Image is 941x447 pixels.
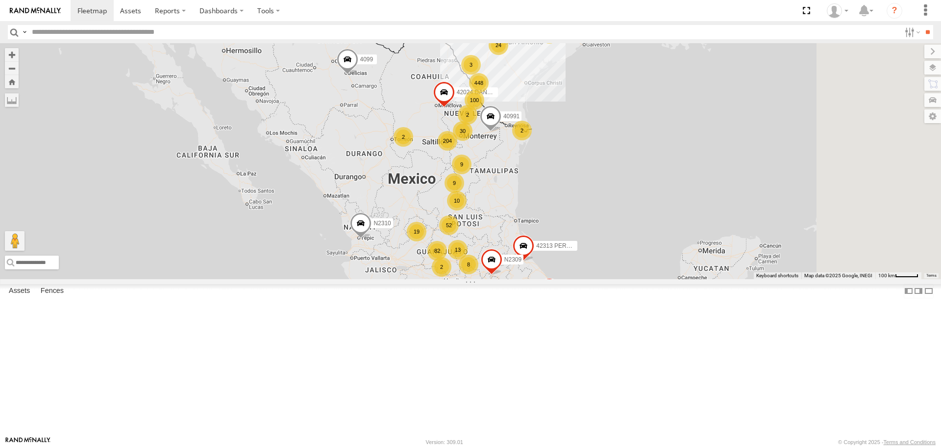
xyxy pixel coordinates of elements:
a: Terms (opens in new tab) [926,273,937,277]
label: Assets [4,285,35,298]
span: 100 km [878,273,895,278]
div: 10 [447,191,467,210]
button: Zoom in [5,48,19,61]
div: 2 [512,121,532,140]
div: 52 [439,215,459,235]
div: 24 [489,35,508,55]
label: Fences [36,285,69,298]
button: Map Scale: 100 km per 44 pixels [875,272,921,279]
label: Measure [5,93,19,107]
span: 40991 [503,113,520,120]
div: © Copyright 2025 - [838,439,936,445]
div: 9 [445,173,464,193]
i: ? [887,3,902,19]
div: 13 [448,240,468,260]
div: Version: 309.01 [426,439,463,445]
div: 82 [427,241,447,261]
div: 204 [438,131,457,151]
div: 30 [453,121,472,141]
button: Keyboard shortcuts [756,272,798,279]
span: Map data ©2025 Google, INEGI [804,273,872,278]
a: Terms and Conditions [884,439,936,445]
div: 19 [407,222,426,241]
label: Hide Summary Table [924,284,934,298]
div: 448 [469,73,489,93]
div: 8 [459,255,478,274]
label: Search Query [21,25,28,39]
span: 4099 [360,56,373,63]
div: 3 [461,55,481,75]
label: Search Filter Options [901,25,922,39]
span: 42024 DAÑADO 102025 [457,89,521,96]
label: Dock Summary Table to the Left [904,284,914,298]
button: Zoom Home [5,75,19,88]
button: Zoom out [5,61,19,75]
label: Dock Summary Table to the Right [914,284,923,298]
img: rand-logo.svg [10,7,61,14]
button: Drag Pegman onto the map to open Street View [5,231,25,251]
a: Visit our Website [5,437,50,447]
div: 2 [432,257,451,277]
div: 2 [458,105,477,125]
div: 2 [394,127,413,147]
span: N2310 [373,220,391,227]
span: N2309 [504,256,521,263]
label: Map Settings [924,109,941,123]
div: 9 [452,155,471,174]
div: Caseta Laredo TX [823,3,852,18]
span: 42313 PERDIDO 102025 [536,242,602,249]
div: 100 [465,90,484,110]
